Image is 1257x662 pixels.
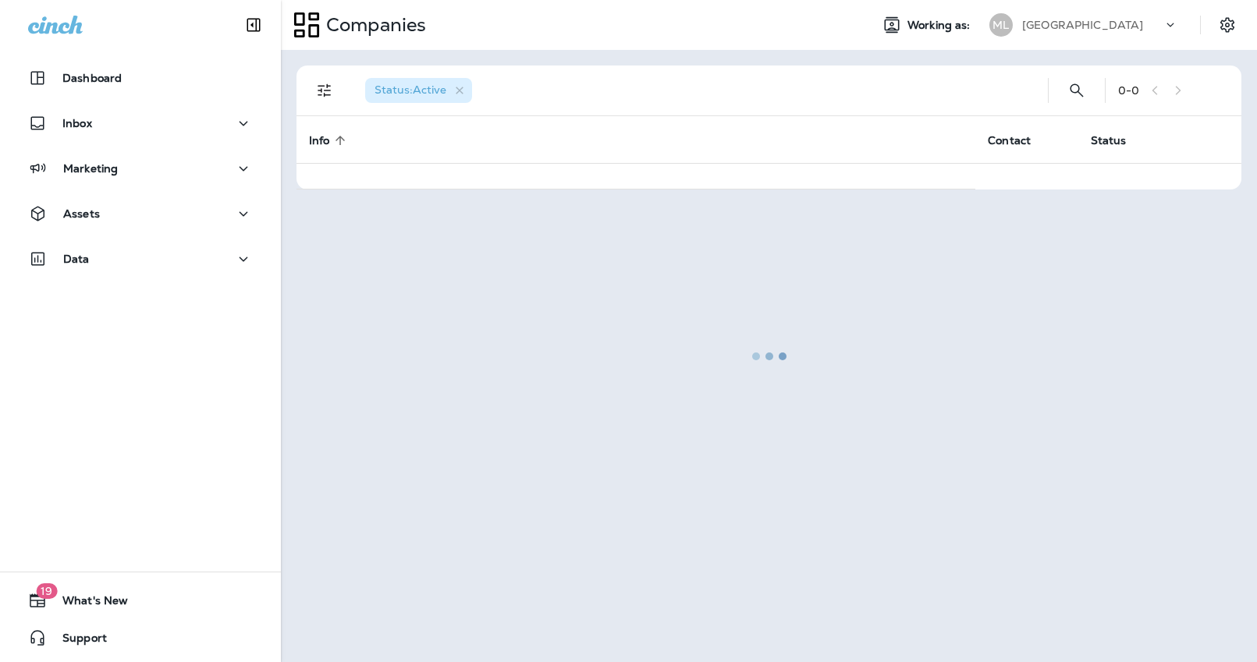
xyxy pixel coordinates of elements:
p: Assets [63,207,100,220]
button: Assets [16,198,265,229]
span: What's New [47,594,128,613]
button: Inbox [16,108,265,139]
p: Data [63,253,90,265]
p: Inbox [62,117,92,129]
button: 19What's New [16,585,265,616]
span: Working as: [907,19,974,32]
span: Support [47,632,107,650]
span: 19 [36,583,57,599]
button: Data [16,243,265,274]
p: Companies [320,13,426,37]
button: Marketing [16,153,265,184]
div: ML [989,13,1013,37]
p: Dashboard [62,72,122,84]
p: [GEOGRAPHIC_DATA] [1022,19,1143,31]
button: Support [16,622,265,653]
button: Dashboard [16,62,265,94]
button: Settings [1213,11,1241,39]
p: Marketing [63,162,118,175]
button: Collapse Sidebar [232,9,275,41]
